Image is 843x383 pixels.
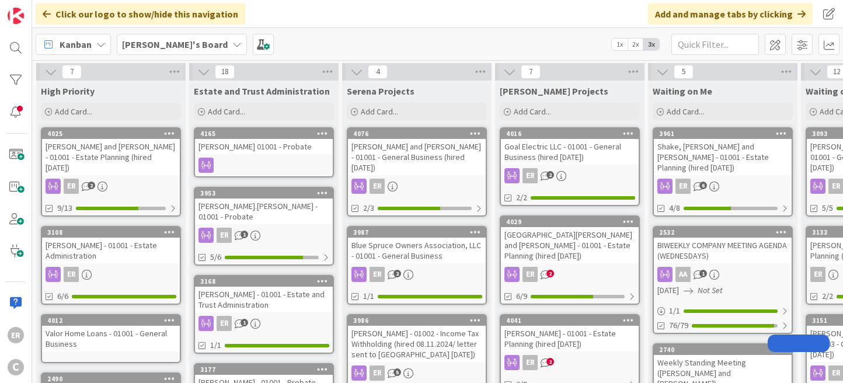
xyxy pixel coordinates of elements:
div: BIWEEKLY COMPANY MEETING AGENDA (WEDNESDAYS) [654,238,792,263]
div: 3986 [353,316,486,325]
a: 4012Valor Home Loans - 01001 - General Business [41,314,181,363]
div: ER [64,267,79,282]
div: ER [195,228,333,243]
a: 3953[PERSON_NAME].[PERSON_NAME] - 01001 - ProbateER5/6 [194,187,334,266]
a: 3108[PERSON_NAME] - 01001 - Estate AdministrationER6/6 [41,226,181,305]
a: 4076[PERSON_NAME] and [PERSON_NAME] - 01001 - General Business (hired [DATE])ER2/3 [347,127,487,217]
i: Not Set [698,285,723,295]
div: 3987 [348,227,486,238]
div: 3953 [200,189,333,197]
span: Add Card... [208,106,245,117]
span: Serena Projects [347,85,414,97]
a: 2532BIWEEKLY COMPANY MEETING AGENDA (WEDNESDAYS)AA[DATE]Not Set1/176/79 [653,226,793,334]
span: 2/2 [822,290,833,302]
img: Visit kanbanzone.com [8,8,24,24]
span: 7 [521,65,541,79]
a: 3168[PERSON_NAME] - 01001 - Estate and Trust AdministrationER1/1 [194,275,334,354]
a: 4029[GEOGRAPHIC_DATA][PERSON_NAME] and [PERSON_NAME] - 01001 - Estate Planning (hired [DATE])ER6/9 [500,215,640,305]
span: 2 [546,270,554,277]
span: 1 [241,231,248,238]
div: 4012 [47,316,180,325]
div: 4025[PERSON_NAME] and [PERSON_NAME] - 01001 - Estate Planning (hired [DATE]) [42,128,180,175]
div: ER [370,365,385,381]
span: 76/79 [669,319,688,332]
div: C [8,359,24,375]
div: 2490 [47,375,180,383]
span: Waiting on Me [653,85,712,97]
span: Add Card... [55,106,92,117]
div: 4041 [501,315,639,326]
div: 4041 [506,316,639,325]
span: 1/1 [210,339,221,351]
span: Estate and Trust Administration [194,85,330,97]
span: 2x [628,39,643,50]
div: ER [348,179,486,194]
span: 1 [699,270,707,277]
div: 2740 [659,346,792,354]
div: 3168[PERSON_NAME] - 01001 - Estate and Trust Administration [195,276,333,312]
span: Add Card... [667,106,704,117]
span: Kanban [60,37,92,51]
div: 4076 [353,130,486,138]
span: 2 [88,182,95,189]
div: ER [501,355,639,370]
div: 4025 [47,130,180,138]
div: 3986 [348,315,486,326]
div: ER [522,355,538,370]
div: 3168 [200,277,333,285]
div: ER [810,267,825,282]
div: Add and manage tabs by clicking [648,4,813,25]
div: Blue Spruce Owners Association, LLC - 01001 - General Business [348,238,486,263]
div: Shake, [PERSON_NAME] and [PERSON_NAME] - 01001 - Estate Planning (hired [DATE]) [654,139,792,175]
span: Add Card... [514,106,551,117]
div: 3108[PERSON_NAME] - 01001 - Estate Administration [42,227,180,263]
span: 7 [62,65,82,79]
div: ER [42,179,180,194]
div: ER [501,267,639,282]
span: 3x [643,39,659,50]
div: 2532 [654,227,792,238]
div: ER [42,267,180,282]
div: 4012 [42,315,180,326]
span: 1 [241,319,248,326]
span: 2 [546,358,554,365]
div: 3953[PERSON_NAME].[PERSON_NAME] - 01001 - Probate [195,188,333,224]
div: 3961Shake, [PERSON_NAME] and [PERSON_NAME] - 01001 - Estate Planning (hired [DATE]) [654,128,792,175]
div: 4076[PERSON_NAME] and [PERSON_NAME] - 01001 - General Business (hired [DATE]) [348,128,486,175]
span: High Priority [41,85,95,97]
span: 2/2 [516,191,527,204]
div: [PERSON_NAME] and [PERSON_NAME] - 01001 - General Business (hired [DATE]) [348,139,486,175]
span: Add Card... [361,106,398,117]
div: ER [522,168,538,183]
span: 2/3 [363,202,374,214]
div: 3986[PERSON_NAME] - 01002 - Income Tax Withholding (hired 08.11.2024/ letter sent to [GEOGRAPHIC_... [348,315,486,362]
div: 4029 [501,217,639,227]
div: 3168 [195,276,333,287]
span: 6 [699,182,707,189]
div: ER [654,179,792,194]
div: 4016Goal Electric LLC - 01001 - General Business (hired [DATE]) [501,128,639,165]
div: AA [675,267,691,282]
span: 4 [368,65,388,79]
span: 1 / 1 [669,305,680,317]
div: Click our logo to show/hide this navigation [36,4,245,25]
span: 1/1 [363,290,374,302]
div: ER [64,179,79,194]
div: 4076 [348,128,486,139]
div: 3108 [42,227,180,238]
div: ER [217,316,232,331]
div: ER [522,267,538,282]
span: 18 [215,65,235,79]
span: 1x [612,39,628,50]
div: [PERSON_NAME] - 01001 - Estate Planning (hired [DATE]) [501,326,639,351]
div: 4029[GEOGRAPHIC_DATA][PERSON_NAME] and [PERSON_NAME] - 01001 - Estate Planning (hired [DATE]) [501,217,639,263]
div: [PERSON_NAME] - 01002 - Income Tax Withholding (hired 08.11.2024/ letter sent to [GEOGRAPHIC_DATA... [348,326,486,362]
div: 3961 [654,128,792,139]
div: 3953 [195,188,333,199]
span: 2 [393,270,401,277]
b: [PERSON_NAME]'s Board [122,39,228,50]
div: ER [8,327,24,343]
div: 3987Blue Spruce Owners Association, LLC - 01001 - General Business [348,227,486,263]
div: ER [217,228,232,243]
span: 6/6 [57,290,68,302]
